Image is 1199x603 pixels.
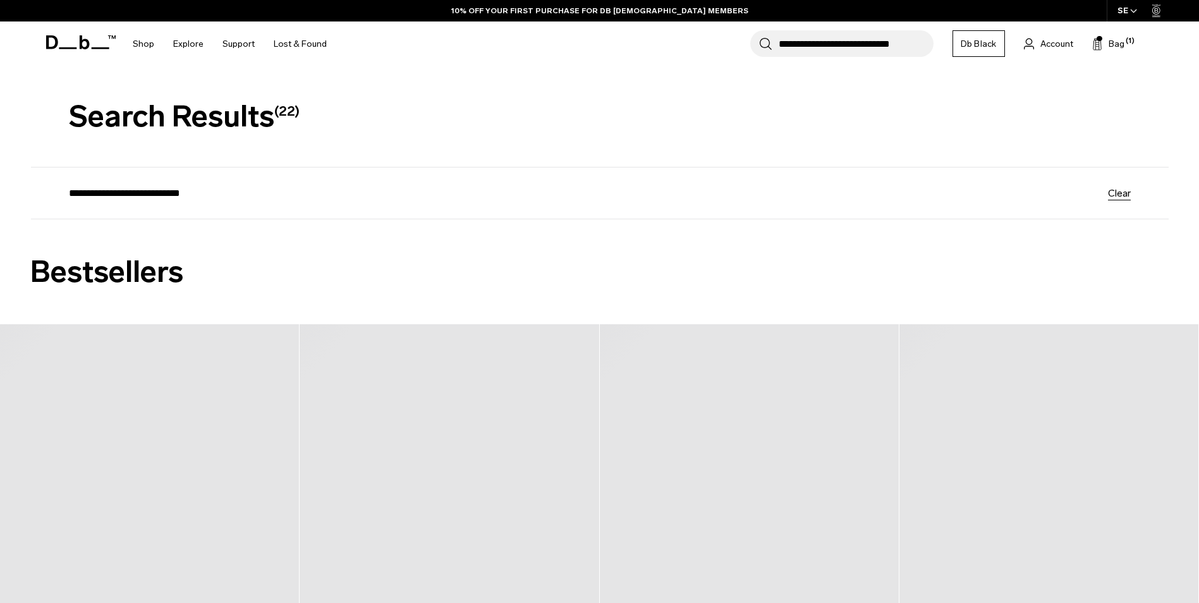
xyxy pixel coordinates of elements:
span: Account [1040,37,1073,51]
h2: Bestsellers [30,250,1169,295]
button: Clear [1108,188,1131,198]
span: Search Results [69,99,300,134]
span: Bag [1109,37,1124,51]
a: Support [222,21,255,66]
span: (22) [274,103,300,119]
a: Shop [133,21,154,66]
a: 10% OFF YOUR FIRST PURCHASE FOR DB [DEMOGRAPHIC_DATA] MEMBERS [451,5,748,16]
a: Db Black [953,30,1005,57]
a: Explore [173,21,204,66]
button: Bag (1) [1092,36,1124,51]
a: Lost & Found [274,21,327,66]
span: (1) [1126,36,1135,47]
a: Account [1024,36,1073,51]
nav: Main Navigation [123,21,336,66]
